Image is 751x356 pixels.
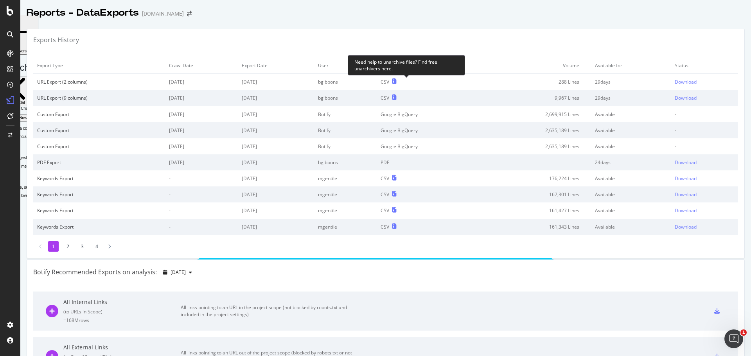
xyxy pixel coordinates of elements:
a: Download [675,191,734,198]
td: [DATE] [238,219,314,235]
td: Google BigQuery [377,138,478,154]
div: CSV [381,95,389,101]
td: Crawl Date [165,57,238,74]
div: Available [595,224,667,230]
td: - [671,106,738,122]
div: [DOMAIN_NAME] [142,10,184,18]
td: Status [671,57,738,74]
td: 2,635,189 Lines [479,138,591,154]
div: Available [595,143,667,150]
li: 1 [48,241,59,252]
button: [DATE] [160,266,195,279]
td: 2,635,189 Lines [479,122,591,138]
div: CSV [381,191,389,198]
div: Keywords Export [37,191,161,198]
div: All External Links [63,343,181,351]
td: Volume [479,57,591,74]
td: bgibbons [314,90,377,106]
div: Need help to unarchive files? Find free unarchivers here. [348,55,465,75]
div: Botify Recommended Exports on analysis: [33,268,157,277]
td: [DATE] [165,138,238,154]
div: Download [675,175,697,182]
div: CSV [381,224,389,230]
td: 24 days [591,154,671,170]
td: [DATE] [238,90,314,106]
span: 2025 Aug. 16th [171,269,186,275]
div: Download [675,95,697,101]
td: [DATE] [238,106,314,122]
div: csv-export [714,308,720,314]
td: [DATE] [238,122,314,138]
td: [DATE] [165,90,238,106]
div: Exports History [33,36,79,45]
div: arrow-right-arrow-left [187,11,192,16]
td: Available for [591,57,671,74]
td: bgibbons [314,154,377,170]
td: Botify [314,122,377,138]
td: [DATE] [165,74,238,90]
td: 176,224 Lines [479,170,591,186]
td: Google BigQuery [377,122,478,138]
td: mgentile [314,219,377,235]
td: [DATE] [165,106,238,122]
div: Custom Export [37,143,161,150]
iframe: Intercom live chat [724,329,743,348]
td: Botify [314,138,377,154]
td: 29 days [591,74,671,90]
a: Download [675,224,734,230]
div: Download [675,191,697,198]
td: 161,427 Lines [479,202,591,218]
td: Export Type [33,57,165,74]
td: Export Date [238,57,314,74]
div: All links pointing to an URL in the project scope (not blocked by robots.txt and included in the ... [181,304,357,318]
td: - [671,122,738,138]
div: Keywords Export [37,207,161,214]
td: 288 Lines [479,74,591,90]
div: = 168M rows [63,317,181,324]
td: [DATE] [238,202,314,218]
td: - [671,138,738,154]
div: Custom Export [37,127,161,134]
div: PDF Export [37,159,161,166]
a: Download [675,175,734,182]
td: Botify [314,106,377,122]
td: User [314,57,377,74]
td: [DATE] [238,186,314,202]
td: - [165,202,238,218]
div: CSV [381,207,389,214]
td: - [165,219,238,235]
div: Keywords Export [37,224,161,230]
div: All Internal Links [63,298,181,306]
a: Download [675,79,734,85]
div: URL Export (2 columns) [37,79,161,85]
a: Download [675,207,734,214]
div: Available [595,191,667,198]
td: 29 days [591,90,671,106]
div: Available [595,127,667,134]
td: [DATE] [238,74,314,90]
td: [DATE] [238,170,314,186]
td: PDF [377,154,478,170]
div: CSV [381,175,389,182]
div: Reports - DataExports [27,6,139,20]
div: ( to URLs in Scope ) [63,308,181,315]
td: 2,699,915 Lines [479,106,591,122]
div: Available [595,111,667,118]
td: mgentile [314,170,377,186]
div: Download [675,159,697,166]
td: - [165,170,238,186]
td: [DATE] [238,138,314,154]
td: - [165,186,238,202]
div: Download [675,79,697,85]
div: CSV [381,79,389,85]
span: 1 [740,329,747,336]
td: 9,967 Lines [479,90,591,106]
td: [DATE] [238,154,314,170]
div: Download [675,224,697,230]
td: 161,343 Lines [479,219,591,235]
div: Custom Export [37,111,161,118]
div: Available [595,175,667,182]
a: Download [675,95,734,101]
td: bgibbons [314,74,377,90]
div: Available [595,207,667,214]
